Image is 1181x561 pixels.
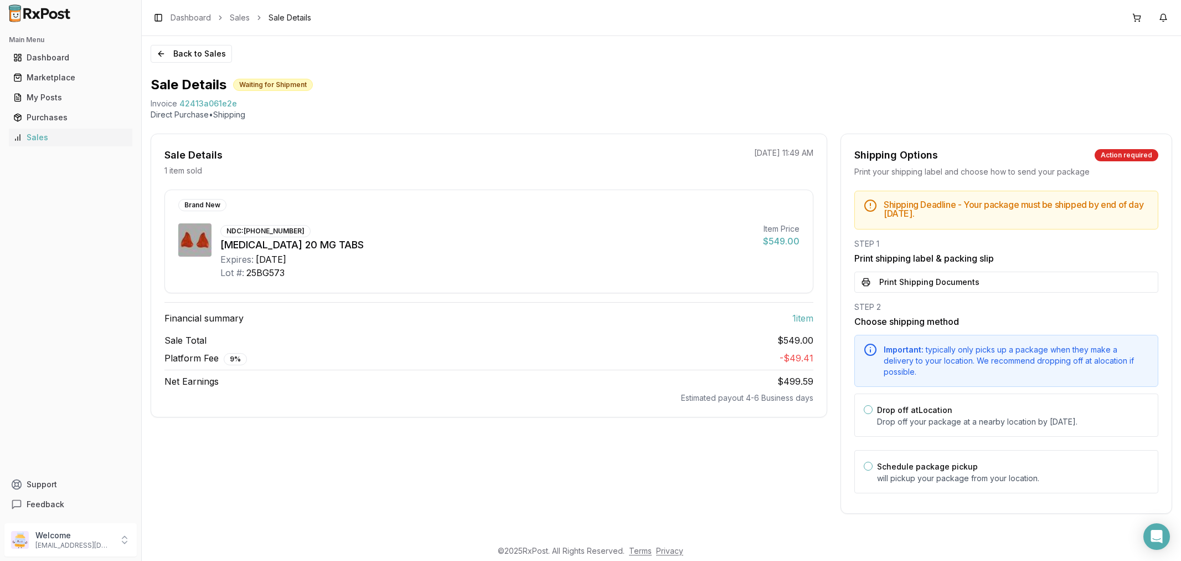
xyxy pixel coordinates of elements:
span: Important: [884,345,924,354]
div: Shipping Options [854,147,938,163]
div: Waiting for Shipment [233,79,313,91]
p: Direct Purchase • Shipping [151,109,1172,120]
button: Feedback [4,494,137,514]
a: Purchases [9,108,132,127]
div: STEP 1 [854,238,1158,249]
a: Sales [9,127,132,147]
div: Print your shipping label and choose how to send your package [854,166,1158,177]
p: [EMAIL_ADDRESS][DOMAIN_NAME] [35,541,112,550]
a: Marketplace [9,68,132,88]
div: NDC: [PHONE_NUMBER] [220,225,311,237]
button: Sales [4,129,137,146]
a: Terms [629,546,652,555]
span: $549.00 [777,334,813,347]
p: 1 item sold [164,165,202,176]
div: Dashboard [13,52,128,63]
img: RxPost Logo [4,4,75,22]
span: Financial summary [164,312,244,325]
div: [MEDICAL_DATA] 20 MG TABS [220,237,754,253]
img: Xarelto 20 MG TABS [178,223,212,257]
button: My Posts [4,89,137,106]
div: Action required [1095,149,1158,161]
p: [DATE] 11:49 AM [754,147,813,159]
p: Welcome [35,530,112,541]
a: Dashboard [9,48,132,68]
div: Lot #: [220,266,244,279]
div: $549.00 [763,234,800,248]
span: Sale Details [269,12,311,23]
div: Expires: [220,253,254,266]
button: Purchases [4,109,137,126]
a: Sales [230,12,250,23]
label: Drop off at Location [877,405,952,415]
button: Support [4,475,137,494]
div: Open Intercom Messenger [1143,523,1170,550]
div: Sales [13,132,128,143]
div: 25BG573 [246,266,285,279]
div: typically only picks up a package when they make a delivery to your location. We recommend droppi... [884,344,1149,378]
span: 1 item [792,312,813,325]
div: Marketplace [13,72,128,83]
div: Purchases [13,112,128,123]
span: $499.59 [777,376,813,387]
a: My Posts [9,88,132,108]
h3: Choose shipping method [854,315,1158,328]
h1: Sale Details [151,76,226,94]
span: Net Earnings [164,375,219,388]
h5: Shipping Deadline - Your package must be shipped by end of day [DATE] . [884,200,1149,218]
a: Dashboard [171,12,211,23]
p: Drop off your package at a nearby location by [DATE] . [877,416,1149,427]
div: 9 % [224,353,247,365]
img: User avatar [11,531,29,549]
span: Feedback [27,499,64,510]
div: Brand New [178,199,226,211]
label: Schedule package pickup [877,462,978,471]
div: Estimated payout 4-6 Business days [164,392,813,404]
span: - $49.41 [780,353,813,364]
span: Sale Total [164,334,207,347]
button: Print Shipping Documents [854,272,1158,293]
div: STEP 2 [854,302,1158,313]
span: Platform Fee [164,351,247,365]
div: Sale Details [164,147,223,163]
div: My Posts [13,92,128,103]
span: 42413a061e2e [179,98,237,109]
button: Dashboard [4,49,137,67]
p: will pickup your package from your location. [877,473,1149,484]
button: Marketplace [4,69,137,86]
div: Invoice [151,98,177,109]
div: Item Price [763,223,800,234]
button: Back to Sales [151,45,232,63]
h2: Main Menu [9,35,132,44]
div: [DATE] [256,253,286,266]
nav: breadcrumb [171,12,311,23]
h3: Print shipping label & packing slip [854,252,1158,265]
a: Privacy [656,546,683,555]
